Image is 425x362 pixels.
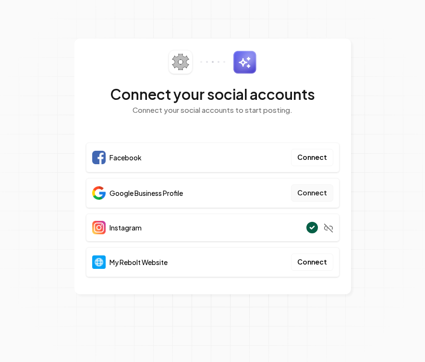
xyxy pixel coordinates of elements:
img: connector-dots.svg [200,61,225,63]
img: Google [92,186,106,200]
span: Google Business Profile [109,188,183,198]
span: My Rebolt Website [109,257,168,267]
img: Instagram [92,221,106,234]
button: Connect [291,184,333,202]
span: Instagram [109,223,142,232]
button: Connect [291,253,333,271]
img: Website [92,255,106,269]
p: Connect your social accounts to start posting. [86,105,340,116]
h2: Connect your social accounts [86,85,340,103]
img: Facebook [92,151,106,164]
button: Connect [291,149,333,166]
span: Facebook [109,153,142,162]
img: sparkles.svg [233,50,256,74]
